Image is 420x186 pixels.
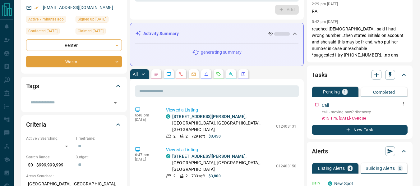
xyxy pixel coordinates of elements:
[373,90,395,94] p: Completed
[26,160,72,170] p: $0 - $999,999,999
[276,163,296,169] p: C12403150
[43,5,113,10] a: [EMAIL_ADDRESS][DOMAIN_NAME]
[312,144,408,159] div: Alerts
[328,181,332,186] div: condos.ca
[111,98,120,107] button: Open
[192,134,205,139] p: 729 sqft
[76,16,122,25] div: Tue May 19 2020
[26,39,122,51] div: Renter
[209,173,221,179] p: $3,800
[322,109,408,115] p: call - moving now? discovery
[166,72,171,77] svg: Lead Browsing Activity
[26,120,46,129] h2: Criteria
[135,117,157,122] p: [DATE]
[312,70,327,80] h2: Tasks
[26,28,72,36] div: Thu Sep 04 2025
[166,147,296,153] p: Viewed a Listing
[143,30,179,37] p: Activity Summary
[186,134,188,139] p: 2
[172,114,246,119] a: [STREET_ADDRESS][PERSON_NAME]
[135,153,157,157] p: 6:47 pm
[26,16,72,25] div: Mon Sep 15 2025
[344,90,346,94] p: 1
[312,26,408,58] p: reached [DEMOGRAPHIC_DATA], said I had wrong number...then stated initials on account and she sai...
[26,136,72,141] p: Actively Searching:
[399,166,401,170] p: 0
[186,173,188,179] p: 2
[28,16,64,22] span: Active 7 minutes ago
[135,157,157,161] p: [DATE]
[173,173,176,179] p: 2
[26,79,122,93] div: Tags
[135,28,298,39] div: Activity Summary
[78,16,106,22] span: Signed up [DATE]
[34,6,39,10] svg: Email Verified
[26,173,122,179] p: Areas Searched:
[366,166,395,170] p: Building Alerts
[133,72,138,76] p: All
[334,181,353,186] a: New Spot
[312,180,324,186] p: Daily
[26,81,39,91] h2: Tags
[204,72,209,77] svg: Listing Alerts
[166,107,296,113] p: Viewed a Listing
[323,90,340,94] p: Pending
[172,154,246,159] a: [STREET_ADDRESS][PERSON_NAME]
[209,134,221,139] p: $3,450
[216,72,221,77] svg: Requests
[312,20,338,24] p: 5:42 pm [DATE]
[192,173,205,179] p: 733 sqft
[312,67,408,82] div: Tasks
[78,28,104,34] span: Claimed [DATE]
[28,28,58,34] span: Contacted [DATE]
[312,8,408,15] p: RA
[26,154,72,160] p: Search Range:
[201,49,242,56] p: generating summary
[312,146,328,156] h2: Alerts
[312,125,408,135] button: New Task
[318,166,345,170] p: Listing Alerts
[322,102,329,109] p: Call
[166,154,170,158] div: condos.ca
[276,124,296,129] p: C12403131
[76,154,122,160] p: Budget:
[241,72,246,77] svg: Agent Actions
[312,2,338,6] p: 2:29 pm [DATE]
[76,136,122,141] p: Timeframe:
[173,134,176,139] p: 2
[191,72,196,77] svg: Emails
[349,166,351,170] p: 4
[26,56,122,67] div: Warm
[172,113,273,133] p: , [GEOGRAPHIC_DATA], [GEOGRAPHIC_DATA], [GEOGRAPHIC_DATA]
[154,72,159,77] svg: Notes
[322,116,408,121] p: 9:15 a.m. [DATE] - Overdue
[179,72,184,77] svg: Calls
[135,113,157,117] p: 6:48 pm
[26,117,122,132] div: Criteria
[166,114,170,119] div: condos.ca
[76,28,122,36] div: Tue Jul 08 2025
[228,72,233,77] svg: Opportunities
[172,153,273,173] p: , [GEOGRAPHIC_DATA], [GEOGRAPHIC_DATA], [GEOGRAPHIC_DATA]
